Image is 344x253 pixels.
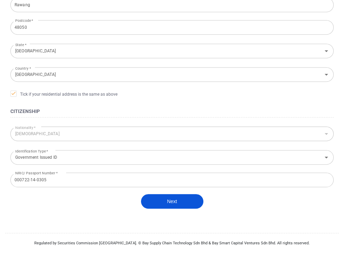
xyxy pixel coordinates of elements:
label: NRIC/ Passport Number * [15,171,58,176]
button: Open [321,46,331,56]
button: Open [321,70,331,79]
label: Nationality * [15,123,36,132]
label: Identification Type * [15,147,48,156]
label: Postcode * [15,18,33,23]
button: Next [141,194,203,209]
span: Tick if your residential address is the same as above [10,90,117,97]
h4: Citizenship [10,107,334,115]
label: State * [15,40,26,49]
label: Country * [15,64,31,73]
button: Open [321,152,331,162]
